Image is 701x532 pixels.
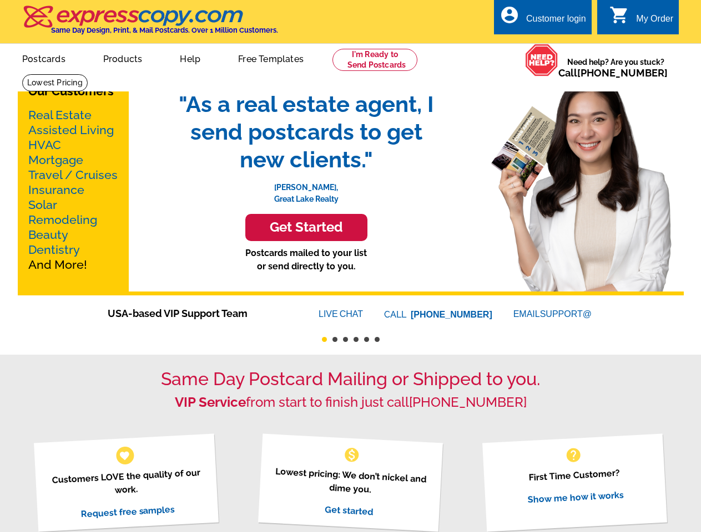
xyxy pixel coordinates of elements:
div: My Order [636,14,673,29]
a: Insurance [28,183,84,197]
a: Show me how it works [527,489,624,505]
p: Postcards mailed to your list or send directly to you. [168,247,445,273]
a: [PHONE_NUMBER] [409,394,527,410]
span: USA-based VIP Support Team [108,306,285,321]
p: [PERSON_NAME], Great Lake Realty [168,173,445,205]
a: Request free samples [80,504,175,519]
i: shopping_cart [609,5,629,25]
button: 3 of 6 [343,337,348,342]
p: And More! [28,108,118,272]
a: Free Templates [220,45,321,71]
a: Travel / Cruises [28,168,118,182]
a: account_circle Customer login [500,12,586,26]
a: Get started [325,504,374,517]
h1: Same Day Postcard Mailing or Shipped to you. [22,369,679,390]
a: Same Day Design, Print, & Mail Postcards. Over 1 Million Customers. [22,13,278,34]
span: Need help? Are you stuck? [558,57,673,79]
a: Remodeling [28,213,97,227]
i: account_circle [500,5,520,25]
span: help [564,446,582,464]
a: shopping_cart My Order [609,12,673,26]
a: HVAC [28,138,61,152]
a: Help [162,45,218,71]
a: Products [85,45,160,71]
a: [PHONE_NUMBER] [577,67,668,79]
a: Dentistry [28,243,80,257]
a: Real Estate [28,108,92,122]
p: Lowest pricing: We don’t nickel and dime you. [272,464,429,499]
a: [PHONE_NUMBER] [411,310,492,319]
button: 5 of 6 [364,337,369,342]
span: Call [558,67,668,79]
span: favorite [119,449,130,461]
a: Postcards [4,45,83,71]
img: help [525,44,558,76]
a: EMAILSUPPORT@ [513,309,593,319]
p: Customers LOVE the quality of our work. [48,465,205,500]
a: Assisted Living [28,123,114,137]
a: Mortgage [28,153,83,167]
button: 1 of 6 [322,337,327,342]
strong: VIP Service [175,394,246,410]
span: monetization_on [343,446,361,464]
h3: Get Started [259,219,354,236]
h2: from start to finish just call [22,395,679,411]
a: Beauty [28,228,68,242]
button: 6 of 6 [375,337,380,342]
h4: Same Day Design, Print, & Mail Postcards. Over 1 Million Customers. [51,26,278,34]
a: LIVECHAT [319,309,363,319]
font: CALL [384,308,408,321]
div: Customer login [526,14,586,29]
p: First Time Customer? [496,464,653,486]
span: "As a real estate agent, I send postcards to get new clients." [168,90,445,173]
button: 2 of 6 [332,337,337,342]
font: LIVE [319,308,340,321]
a: Get Started [168,214,445,241]
button: 4 of 6 [354,337,359,342]
font: SUPPORT@ [540,308,593,321]
a: Solar [28,198,57,212]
